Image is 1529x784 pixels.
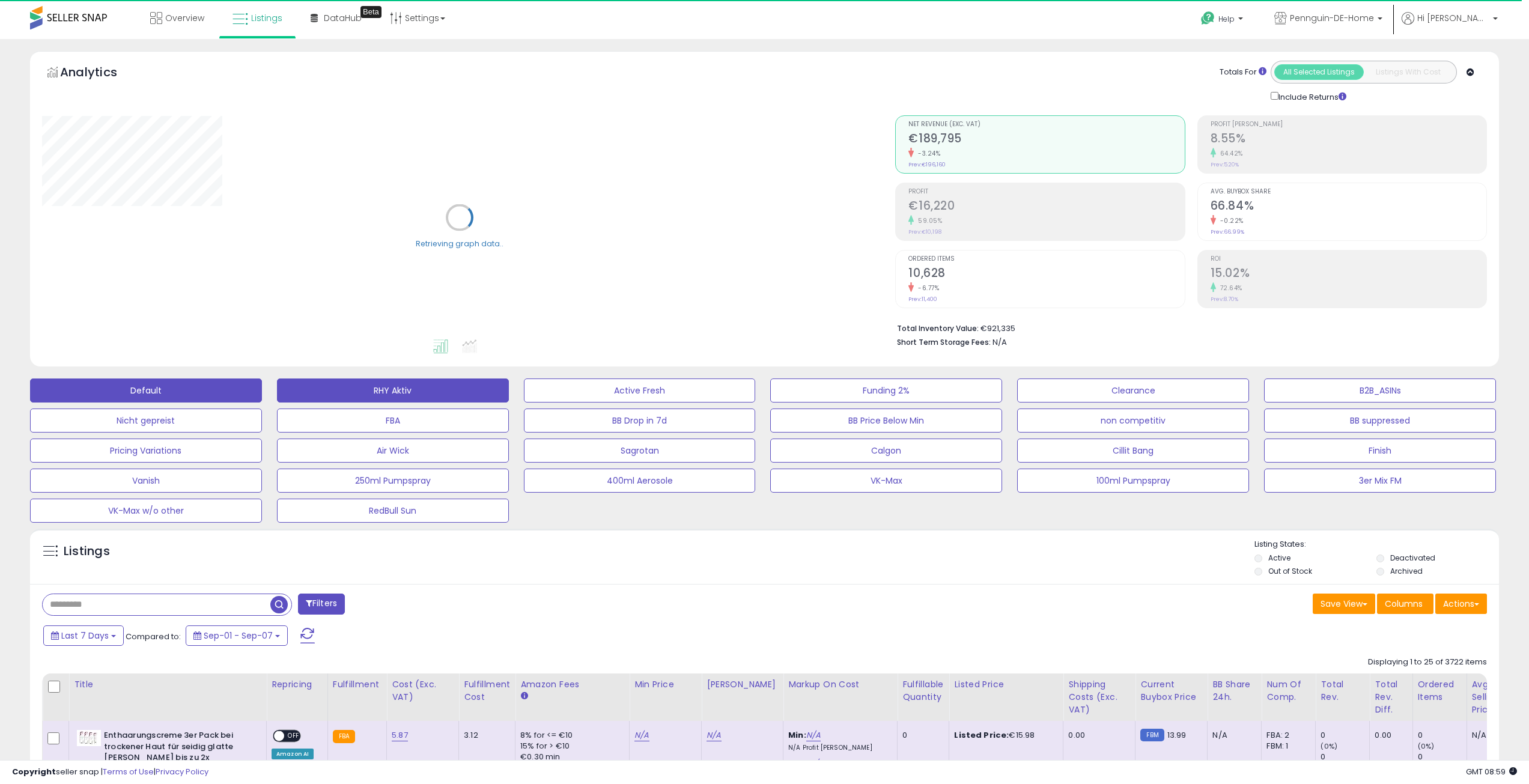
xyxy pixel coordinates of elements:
div: Retrieving graph data.. [416,238,503,249]
div: Markup on Cost [788,678,892,691]
button: 100ml Pumpspray [1017,469,1249,493]
div: Listed Price [954,678,1058,691]
a: N/A [806,729,821,741]
div: 8% for <= €10 [520,730,620,741]
small: 72.64% [1216,284,1242,293]
label: Active [1268,553,1290,563]
div: Fulfillable Quantity [902,678,944,703]
h2: 66.84% [1211,199,1486,215]
button: Nicht gepreist [30,409,262,433]
small: Prev: 5.20% [1211,161,1239,168]
div: €0.30 min [520,752,620,762]
i: Get Help [1200,11,1215,26]
div: [PERSON_NAME] [707,678,778,691]
span: 13.99 [1167,729,1187,741]
small: FBM [1140,729,1164,741]
h5: Listings [64,543,110,560]
small: Prev: €196,160 [908,161,946,168]
button: Calgon [770,439,1002,463]
h2: 8.55% [1211,132,1486,148]
a: 5.87 [392,729,408,741]
h2: 15.02% [1211,266,1486,282]
button: BB Drop in 7d [524,409,756,433]
button: All Selected Listings [1274,64,1364,80]
a: N/A [634,729,649,741]
div: 0.00 [1375,730,1403,741]
div: 0 [1321,752,1369,762]
span: 2025-09-15 08:59 GMT [1466,766,1517,777]
div: Fulfillment [333,678,381,691]
button: Listings With Cost [1363,64,1453,80]
span: Overview [165,12,204,24]
button: Sagrotan [524,439,756,463]
span: Help [1218,14,1235,24]
small: Amazon Fees. [520,691,527,702]
button: 3er Mix FM [1264,469,1496,493]
div: 15% for > €10 [520,741,620,752]
span: N/A [992,336,1007,348]
small: 64.42% [1216,149,1243,158]
span: Profit [PERSON_NAME] [1211,121,1486,128]
div: Ordered Items [1418,678,1462,703]
div: 0 [902,730,940,741]
button: FBA [277,409,509,433]
div: FBA: 2 [1266,730,1306,741]
div: 0 [1321,730,1369,741]
small: Prev: 8.70% [1211,296,1238,303]
small: FBA [333,730,355,743]
button: Finish [1264,439,1496,463]
div: Amazon Fees [520,678,624,691]
button: Funding 2% [770,378,1002,403]
span: Profit [908,189,1184,195]
div: €15.98 [954,730,1054,741]
button: Filters [298,594,345,615]
div: 0 [1418,752,1467,762]
b: Min: [788,729,806,741]
button: Last 7 Days [43,625,124,646]
small: -6.77% [914,284,939,293]
button: Pricing Variations [30,439,262,463]
button: RHY Aktiv [277,378,509,403]
div: Fulfillment Cost [464,678,510,703]
a: N/A [707,729,721,741]
div: Shipping Costs (Exc. VAT) [1068,678,1130,716]
small: Prev: 11,400 [908,296,937,303]
button: Clearance [1017,378,1249,403]
button: BB Price Below Min [770,409,1002,433]
small: -0.22% [1216,216,1244,225]
label: Out of Stock [1268,566,1312,576]
span: OFF [284,731,303,741]
div: seller snap | | [12,767,208,778]
li: €921,335 [897,320,1478,335]
b: Listed Price: [954,729,1009,741]
h5: Analytics [60,64,141,84]
button: Active Fresh [524,378,756,403]
span: Columns [1385,598,1423,610]
span: Compared to: [126,631,181,642]
a: Help [1191,2,1255,39]
span: ROI [1211,256,1486,263]
button: BB suppressed [1264,409,1496,433]
img: 41o4AzIhQQL._SL40_.jpg [77,730,101,746]
a: Terms of Use [103,766,154,777]
button: non competitiv [1017,409,1249,433]
div: Title [74,678,261,691]
small: Prev: €10,198 [908,228,941,236]
span: Pennguin-DE-Home [1290,12,1374,24]
div: BB Share 24h. [1212,678,1256,703]
div: Avg Selling Price [1472,678,1516,716]
span: Listings [251,12,282,24]
small: Prev: 66.99% [1211,228,1244,236]
button: Sep-01 - Sep-07 [186,625,288,646]
small: (0%) [1321,741,1337,751]
h2: €16,220 [908,199,1184,215]
small: (0%) [1418,741,1435,751]
div: Num of Comp. [1266,678,1310,703]
span: Net Revenue (Exc. VAT) [908,121,1184,128]
div: Include Returns [1262,90,1361,103]
span: Last 7 Days [61,630,109,642]
p: N/A Profit [PERSON_NAME] [788,744,888,752]
h2: 10,628 [908,266,1184,282]
div: 0.00 [1068,730,1126,741]
div: Total Rev. Diff. [1375,678,1407,716]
